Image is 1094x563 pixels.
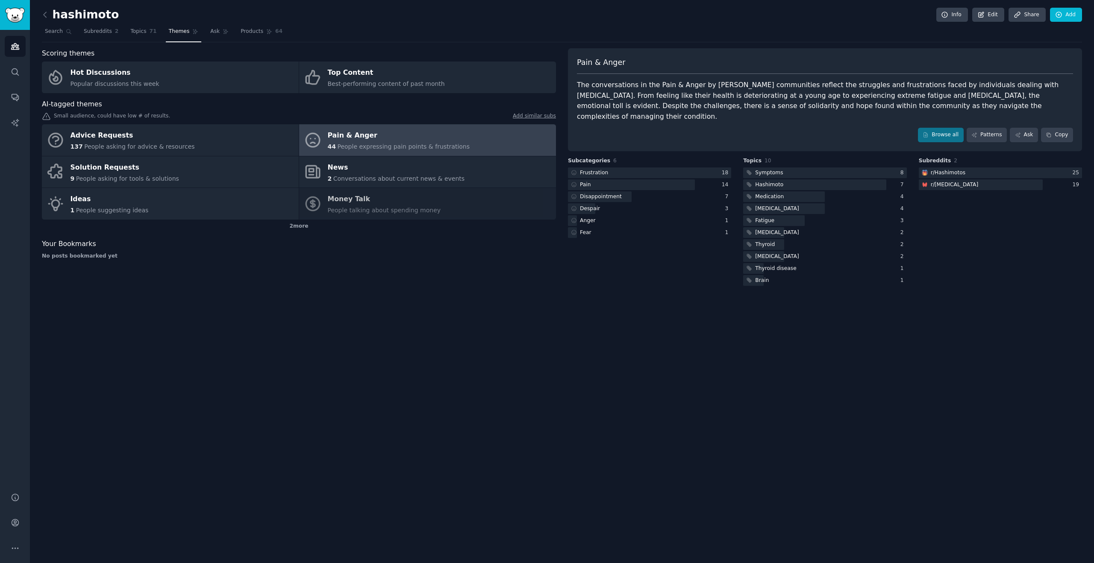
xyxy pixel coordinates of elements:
[725,229,732,237] div: 1
[568,179,731,190] a: Pain14
[76,175,179,182] span: People asking for tools & solutions
[42,99,102,110] span: AI-tagged themes
[1050,8,1082,22] a: Add
[900,253,907,261] div: 2
[76,207,149,214] span: People suggesting ideas
[42,48,94,59] span: Scoring themes
[1072,181,1082,189] div: 19
[42,124,299,156] a: Advice Requests137People asking for advice & resources
[954,158,957,164] span: 2
[1072,169,1082,177] div: 25
[299,124,556,156] a: Pain & Anger44People expressing pain points & frustrations
[919,179,1082,190] a: Hypothyroidismr/[MEDICAL_DATA]19
[299,156,556,188] a: News2Conversations about current news & events
[127,25,159,42] a: Topics71
[42,239,96,249] span: Your Bookmarks
[743,263,906,274] a: Thyroid disease1
[42,25,75,42] a: Search
[71,161,179,174] div: Solution Requests
[71,193,149,206] div: Ideas
[42,156,299,188] a: Solution Requests9People asking for tools & solutions
[900,169,907,177] div: 8
[922,170,928,176] img: Hashimotos
[1009,8,1045,22] a: Share
[743,275,906,286] a: Brain1
[900,193,907,201] div: 4
[71,207,75,214] span: 1
[568,215,731,226] a: Anger1
[241,28,263,35] span: Products
[130,28,146,35] span: Topics
[743,191,906,202] a: Medication4
[725,217,732,225] div: 1
[743,203,906,214] a: [MEDICAL_DATA]4
[328,175,332,182] span: 2
[755,193,784,201] div: Medication
[328,66,445,80] div: Top Content
[84,28,112,35] span: Subreddits
[918,128,964,142] a: Browse all
[755,217,774,225] div: Fatigue
[580,193,622,201] div: Disappointment
[931,181,979,189] div: r/ [MEDICAL_DATA]
[743,227,906,238] a: [MEDICAL_DATA]2
[755,205,799,213] div: [MEDICAL_DATA]
[755,241,775,249] div: Thyroid
[328,143,336,150] span: 44
[722,169,732,177] div: 18
[568,167,731,178] a: Frustration18
[919,157,951,165] span: Subreddits
[71,143,83,150] span: 137
[722,181,732,189] div: 14
[150,28,157,35] span: 71
[577,80,1073,122] div: The conversations in the Pain & Anger by [PERSON_NAME] communities reflect the struggles and frus...
[725,205,732,213] div: 3
[5,8,25,23] img: GummySearch logo
[755,265,796,273] div: Thyroid disease
[42,220,556,233] div: 2 more
[743,179,906,190] a: Hashimoto7
[755,169,783,177] div: Symptoms
[755,229,799,237] div: [MEDICAL_DATA]
[900,265,907,273] div: 1
[568,157,610,165] span: Subcategories
[238,25,285,42] a: Products64
[743,167,906,178] a: Symptoms8
[568,203,731,214] a: Despair3
[81,25,121,42] a: Subreddits2
[765,158,771,164] span: 10
[328,80,445,87] span: Best-performing content of past month
[900,217,907,225] div: 3
[71,175,75,182] span: 9
[755,181,783,189] div: Hashimoto
[900,205,907,213] div: 4
[568,191,731,202] a: Disappointment7
[972,8,1004,22] a: Edit
[743,157,762,165] span: Topics
[42,62,299,93] a: Hot DiscussionsPopular discussions this week
[71,66,159,80] div: Hot Discussions
[207,25,232,42] a: Ask
[900,229,907,237] div: 2
[743,215,906,226] a: Fatigue3
[115,28,119,35] span: 2
[42,8,119,22] h2: hashimoto
[725,193,732,201] div: 7
[84,143,194,150] span: People asking for advice & resources
[568,227,731,238] a: Fear1
[333,175,465,182] span: Conversations about current news & events
[580,229,591,237] div: Fear
[936,8,968,22] a: Info
[900,181,907,189] div: 7
[743,239,906,250] a: Thyroid2
[42,188,299,220] a: Ideas1People suggesting ideas
[210,28,220,35] span: Ask
[328,129,470,143] div: Pain & Anger
[71,80,159,87] span: Popular discussions this week
[299,62,556,93] a: Top ContentBest-performing content of past month
[931,169,966,177] div: r/ Hashimotos
[1010,128,1038,142] a: Ask
[755,253,799,261] div: [MEDICAL_DATA]
[755,277,769,284] div: Brain
[580,181,591,189] div: Pain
